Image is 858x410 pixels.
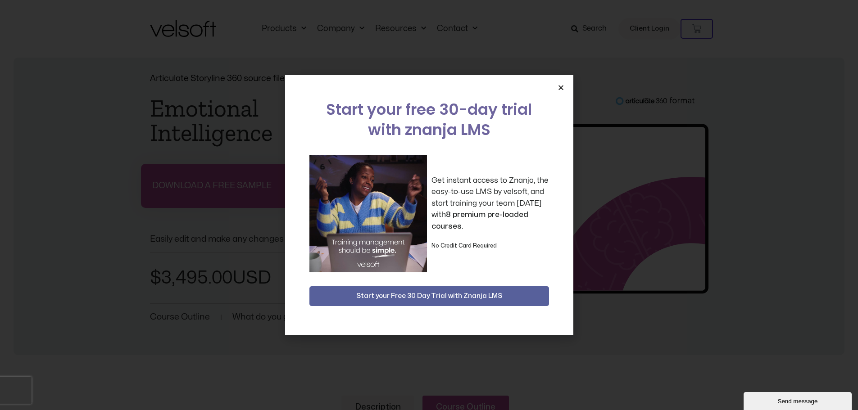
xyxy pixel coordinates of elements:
[744,390,853,410] iframe: chat widget
[309,155,427,272] img: a woman sitting at her laptop dancing
[356,291,502,302] span: Start your Free 30 Day Trial with Znanja LMS
[431,243,497,248] strong: No Credit Card Required
[558,84,564,91] a: Close
[309,99,549,140] h2: Start your free 30-day trial with znanja LMS
[309,286,549,306] button: Start your Free 30 Day Trial with Znanja LMS
[431,175,549,232] p: Get instant access to Znanja, the easy-to-use LMS by velsoft, and start training your team [DATE]...
[431,211,528,230] strong: 8 premium pre-loaded courses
